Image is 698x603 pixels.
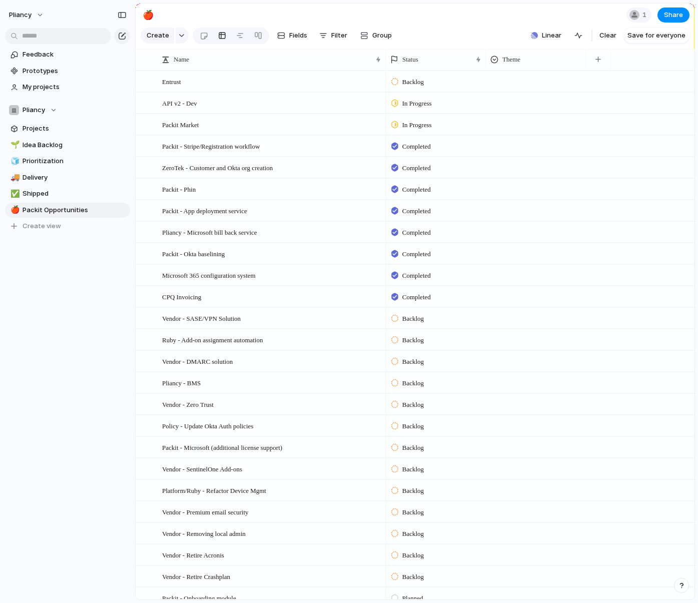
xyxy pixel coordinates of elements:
[402,185,431,195] span: Completed
[140,7,156,23] button: 🍎
[162,506,249,517] span: Vendor - Premium email security
[162,162,273,173] span: ZeroTek - Customer and Okta org creation
[23,124,127,134] span: Projects
[162,140,260,152] span: Packit - Stripe/Registration workflow
[402,443,424,453] span: Backlog
[9,140,19,150] button: 🌱
[147,31,169,41] span: Create
[23,140,127,150] span: Idea Backlog
[599,31,616,41] span: Clear
[162,355,233,367] span: Vendor - DMARC solution
[402,400,424,410] span: Backlog
[162,312,241,324] span: Vendor - SASE/VPN Solution
[11,156,18,167] div: 🧊
[23,173,127,183] span: Delivery
[5,219,130,234] button: Create view
[9,205,19,215] button: 🍎
[162,398,214,410] span: Vendor - Zero Trust
[23,66,127,76] span: Prototypes
[23,156,127,166] span: Prioritization
[623,28,689,44] button: Save for everyone
[402,163,431,173] span: Completed
[141,28,174,44] button: Create
[9,156,19,166] button: 🧊
[23,221,61,231] span: Create view
[289,31,307,41] span: Fields
[5,186,130,201] a: ✅Shipped
[402,357,424,367] span: Backlog
[162,527,246,539] span: Vendor - Removing local admin
[273,28,311,44] button: Fields
[9,173,19,183] button: 🚚
[9,10,32,20] span: Pliancy
[162,441,282,453] span: Packit - Microsoft (additional license support)
[402,314,424,324] span: Backlog
[355,28,397,44] button: Group
[402,142,431,152] span: Completed
[162,377,201,388] span: Pliancy - BMS
[5,121,130,136] a: Projects
[527,28,565,43] button: Linear
[162,183,196,195] span: Packit - Phin
[402,77,424,87] span: Backlog
[23,189,127,199] span: Shipped
[162,248,225,259] span: Packit - Okta baselining
[5,203,130,218] a: 🍎Packit Opportunities
[162,97,197,109] span: API v2 - Dev
[402,292,431,302] span: Completed
[642,10,649,20] span: 1
[5,64,130,79] a: Prototypes
[372,31,392,41] span: Group
[162,205,247,216] span: Packit - App deployment service
[542,31,561,41] span: Linear
[162,570,230,582] span: Vendor - Retire Crashplan
[402,421,424,431] span: Backlog
[11,188,18,200] div: ✅
[315,28,351,44] button: Filter
[664,10,683,20] span: Share
[595,28,620,44] button: Clear
[5,138,130,153] a: 🌱Idea Backlog
[402,378,424,388] span: Backlog
[5,170,130,185] a: 🚚Delivery
[23,205,127,215] span: Packit Opportunities
[9,189,19,199] button: ✅
[174,55,189,65] span: Name
[402,572,424,582] span: Backlog
[402,507,424,517] span: Backlog
[5,47,130,62] a: Feedback
[402,335,424,345] span: Backlog
[162,463,242,474] span: Vendor - SentinelOne Add-ons
[502,55,520,65] span: Theme
[23,82,127,92] span: My projects
[23,50,127,60] span: Feedback
[402,120,432,130] span: In Progress
[402,550,424,560] span: Backlog
[5,80,130,95] a: My projects
[143,8,154,22] div: 🍎
[162,334,263,345] span: Ruby - Add-on assignment automation
[331,31,347,41] span: Filter
[402,464,424,474] span: Backlog
[162,291,201,302] span: CPQ Invoicing
[5,7,49,23] button: Pliancy
[402,249,431,259] span: Completed
[402,99,432,109] span: In Progress
[402,206,431,216] span: Completed
[162,269,256,281] span: Microsoft 365 configuration system
[23,105,45,115] span: Pliancy
[402,228,431,238] span: Completed
[162,420,253,431] span: Policy - Update Okta Auth policies
[162,119,199,130] span: Packit Market
[11,172,18,183] div: 🚚
[627,31,685,41] span: Save for everyone
[162,484,266,496] span: Platform/Ruby - Refactor Device Mgmt
[402,55,418,65] span: Status
[5,154,130,169] a: 🧊Prioritization
[11,204,18,216] div: 🍎
[162,76,181,87] span: Entrust
[657,8,689,23] button: Share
